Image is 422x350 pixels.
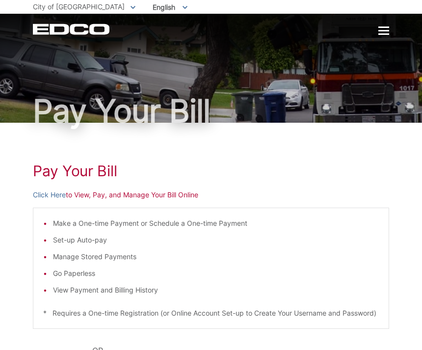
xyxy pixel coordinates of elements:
[53,235,379,245] li: Set-up Auto-pay
[53,268,379,279] li: Go Paperless
[53,285,379,296] li: View Payment and Billing History
[33,162,389,180] h1: Pay Your Bill
[33,95,389,127] h1: Pay Your Bill
[33,189,389,200] p: to View, Pay, and Manage Your Bill Online
[33,24,111,35] a: EDCD logo. Return to the homepage.
[53,218,379,229] li: Make a One-time Payment or Schedule a One-time Payment
[53,251,379,262] li: Manage Stored Payments
[43,308,379,319] p: * Requires a One-time Registration (or Online Account Set-up to Create Your Username and Password)
[33,189,66,200] a: Click Here
[33,2,125,11] span: City of [GEOGRAPHIC_DATA]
